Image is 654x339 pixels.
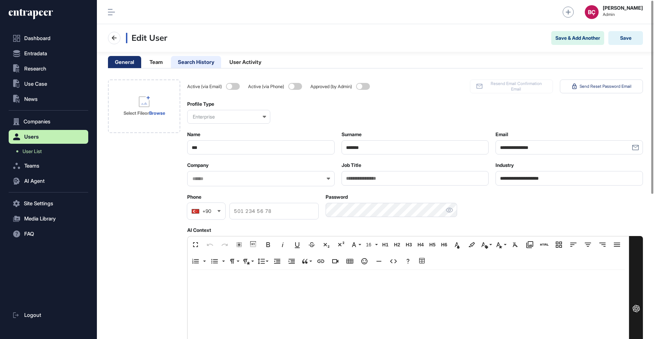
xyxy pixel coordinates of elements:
[538,238,551,252] button: Add HTML
[9,47,88,60] button: Entradata
[364,242,375,248] span: 16
[247,238,260,252] button: Show blocks
[24,96,38,102] span: News
[24,36,51,41] span: Dashboard
[465,238,478,252] button: Background Color
[187,162,209,168] label: Company
[24,231,34,237] span: FAQ
[551,31,604,45] button: Save & Add Another
[9,77,88,91] button: Use Case
[608,31,643,45] button: Save
[380,242,390,248] span: H1
[603,5,643,11] strong: [PERSON_NAME]
[187,84,223,89] span: Active (via Email)
[9,62,88,76] button: Research
[9,227,88,241] button: FAQ
[143,56,170,68] li: Team
[24,312,41,318] span: Logout
[187,132,200,137] label: Name
[233,238,246,252] button: Select All
[415,242,426,248] span: H4
[189,238,202,252] button: Fullscreen
[256,254,269,268] button: Line Height
[262,238,275,252] button: Bold (⌘B)
[552,238,565,252] button: Responsive Layout
[496,162,514,168] label: Industry
[509,238,522,252] button: Clear Formatting
[358,254,371,268] button: Emoticons
[581,238,594,252] button: Align Center
[187,227,211,233] label: AI Context
[363,238,379,252] button: 16
[392,242,402,248] span: H2
[372,254,385,268] button: Insert Horizontal Line
[201,254,207,268] button: Ordered List
[24,216,56,222] span: Media Library
[222,56,268,68] li: User Activity
[9,130,88,144] button: Users
[202,209,211,214] div: +90
[24,201,53,206] span: Site Settings
[12,145,88,158] a: User List
[305,238,318,252] button: Strikethrough (⌘S)
[523,238,536,252] button: Media Library
[24,51,47,56] span: Entradata
[124,110,165,116] div: or
[108,79,180,133] div: Select FileorBrowse
[603,12,643,17] span: Admin
[439,242,449,248] span: H6
[342,162,361,168] label: Job Title
[300,254,313,268] button: Quote
[22,149,42,154] span: User List
[343,254,356,268] button: Insert Table
[9,115,88,129] button: Companies
[9,308,88,322] a: Logout
[220,254,226,268] button: Unordered List
[124,110,145,116] strong: Select File
[24,178,45,184] span: AI Agent
[494,238,507,252] button: Inline Style
[310,84,353,89] span: Approved (by Admin)
[171,56,221,68] li: Search History
[342,132,362,137] label: Surname
[560,79,643,93] button: Send Reset Password Email
[9,159,88,173] button: Teams
[326,194,348,200] label: Password
[314,254,327,268] button: Insert Link (⌘K)
[320,238,333,252] button: Subscript
[271,254,284,268] button: Decrease Indent (⌘[)
[9,31,88,45] a: Dashboard
[9,212,88,226] button: Media Library
[427,242,437,248] span: H5
[24,66,46,72] span: Research
[203,238,217,252] button: Undo (⌘Z)
[392,238,402,252] button: H2
[108,79,180,133] div: Profile Image
[416,254,429,268] button: Table Builder
[126,33,167,43] h3: Edit User
[187,101,214,107] label: Profile Type
[248,84,285,89] span: Active (via Phone)
[415,238,426,252] button: H4
[387,254,400,268] button: Code View
[24,134,39,140] span: Users
[439,238,449,252] button: H6
[349,238,362,252] button: Font Family
[451,238,464,252] button: Text Color
[218,238,231,252] button: Redo (⌘⇧Z)
[480,238,493,252] button: Inline Class
[208,254,221,268] button: Unordered List
[108,56,141,68] li: General
[585,5,599,19] button: BÇ
[187,194,201,200] label: Phone
[496,132,508,137] label: Email
[9,197,88,210] button: Site Settings
[329,254,342,268] button: Insert Video
[334,238,347,252] button: Superscript
[403,242,414,248] span: H3
[610,238,624,252] button: Align Justify
[9,174,88,188] button: AI Agent
[596,238,609,252] button: Align Right
[285,254,298,268] button: Increase Indent (⌘])
[242,254,255,268] button: Paragraph Style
